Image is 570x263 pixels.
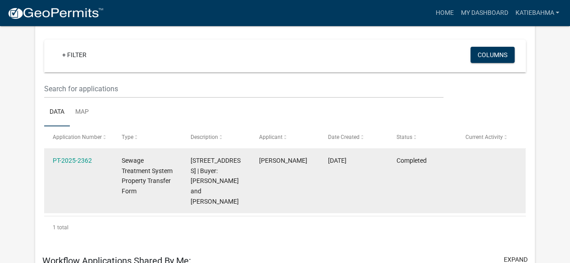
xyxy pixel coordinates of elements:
[465,134,503,140] span: Current Activity
[191,134,218,140] span: Description
[44,80,443,98] input: Search for applications
[122,157,173,195] span: Sewage Treatment System Property Transfer Form
[191,157,241,205] span: 101 6TH ST NW | Buyer: Joshua Roiko and Amanda Roiko
[259,134,283,140] span: Applicant
[319,126,388,148] datatable-header-cell: Date Created
[328,157,347,164] span: 09/08/2025
[53,134,102,140] span: Application Number
[470,47,515,63] button: Columns
[55,47,94,63] a: + Filter
[113,126,182,148] datatable-header-cell: Type
[457,4,511,22] a: My Dashboard
[397,134,412,140] span: Status
[44,126,113,148] datatable-header-cell: Application Number
[70,98,94,127] a: Map
[388,126,457,148] datatable-header-cell: Status
[44,216,526,239] div: 1 total
[432,4,457,22] a: Home
[122,134,133,140] span: Type
[182,126,251,148] datatable-header-cell: Description
[44,98,70,127] a: Data
[259,157,307,164] span: Katie Bahma
[53,157,92,164] a: PT-2025-2362
[397,157,427,164] span: Completed
[511,4,563,22] a: KatieBahma
[35,23,535,248] div: collapse
[328,134,360,140] span: Date Created
[457,126,526,148] datatable-header-cell: Current Activity
[251,126,319,148] datatable-header-cell: Applicant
